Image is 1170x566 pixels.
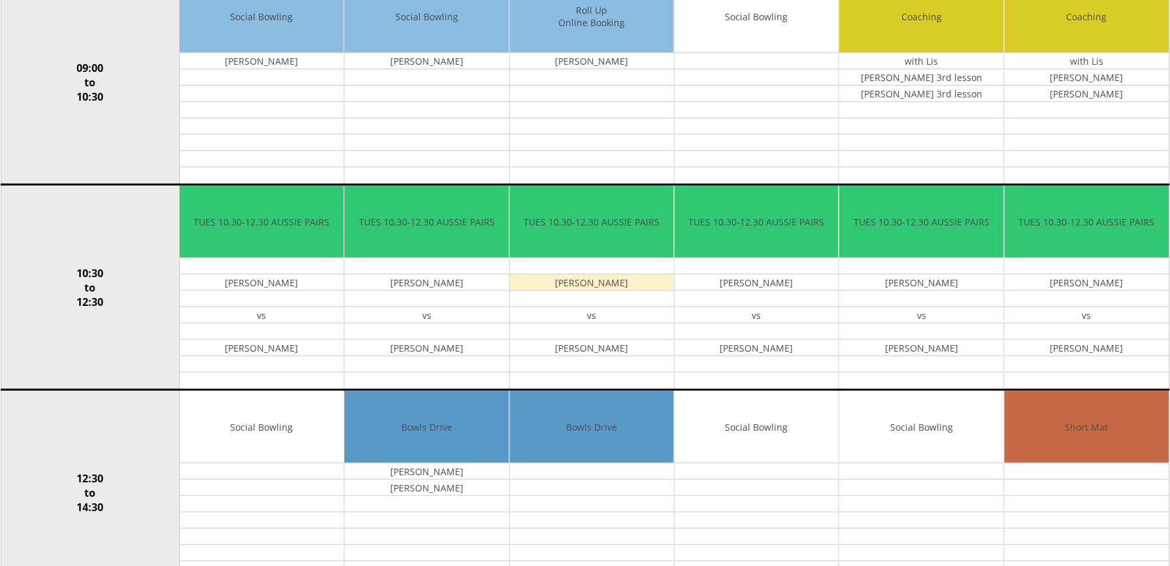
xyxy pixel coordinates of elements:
td: [PERSON_NAME] [1005,275,1169,291]
td: vs [675,307,839,324]
td: [PERSON_NAME] [675,275,839,291]
td: [PERSON_NAME] [180,275,344,291]
td: Bowls Drive [344,391,509,463]
td: [PERSON_NAME] [510,53,674,69]
td: Social Bowling [180,391,344,463]
td: [PERSON_NAME] [510,340,674,356]
td: 10:30 to 12:30 [1,185,179,390]
td: vs [1005,307,1169,324]
td: Bowls Drive [510,391,674,463]
td: [PERSON_NAME] [180,340,344,356]
td: [PERSON_NAME] [1005,340,1169,356]
td: TUES 10.30-12.30 AUSSIE PAIRS [1005,186,1169,258]
td: TUES 10.30-12.30 AUSSIE PAIRS [510,186,674,258]
td: [PERSON_NAME] [1005,69,1169,86]
td: [PERSON_NAME] [839,275,1003,291]
td: vs [510,307,674,324]
td: [PERSON_NAME] [675,340,839,356]
td: [PERSON_NAME] 3rd lesson [839,69,1003,86]
td: [PERSON_NAME] [180,53,344,69]
td: Social Bowling [675,391,839,463]
td: [PERSON_NAME] [510,275,674,291]
td: [PERSON_NAME] [344,340,509,356]
td: with Lis [1005,53,1169,69]
td: Short Mat [1005,391,1169,463]
td: with Lis [839,53,1003,69]
td: [PERSON_NAME] [344,275,509,291]
td: Social Bowling [839,391,1003,463]
td: vs [344,307,509,324]
td: TUES 10.30-12.30 AUSSIE PAIRS [675,186,839,258]
td: [PERSON_NAME] [344,463,509,480]
td: TUES 10.30-12.30 AUSSIE PAIRS [344,186,509,258]
td: [PERSON_NAME] [344,480,509,496]
td: vs [180,307,344,324]
td: vs [839,307,1003,324]
td: [PERSON_NAME] [344,53,509,69]
td: TUES 10.30-12.30 AUSSIE PAIRS [180,186,344,258]
td: TUES 10.30-12.30 AUSSIE PAIRS [839,186,1003,258]
td: [PERSON_NAME] 3rd lesson [839,86,1003,102]
td: [PERSON_NAME] [839,340,1003,356]
td: [PERSON_NAME] [1005,86,1169,102]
